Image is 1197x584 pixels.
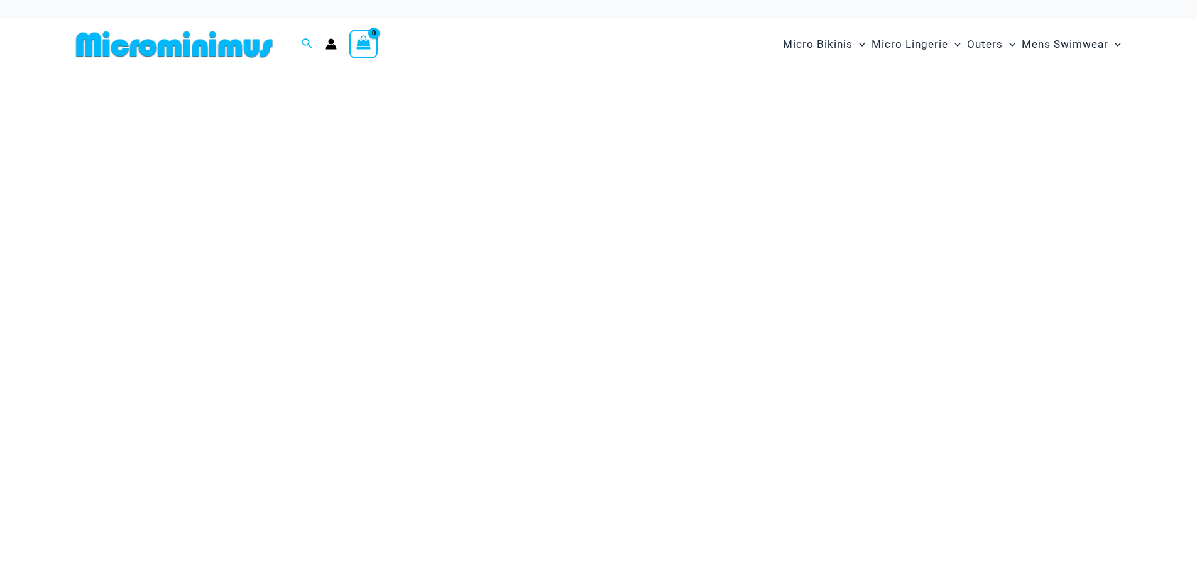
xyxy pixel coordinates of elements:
[780,25,868,63] a: Micro BikinisMenu ToggleMenu Toggle
[1108,28,1121,60] span: Menu Toggle
[1003,28,1015,60] span: Menu Toggle
[964,25,1019,63] a: OutersMenu ToggleMenu Toggle
[868,25,964,63] a: Micro LingerieMenu ToggleMenu Toggle
[325,38,337,50] a: Account icon link
[1022,28,1108,60] span: Mens Swimwear
[1019,25,1124,63] a: Mens SwimwearMenu ToggleMenu Toggle
[853,28,865,60] span: Menu Toggle
[778,23,1127,65] nav: Site Navigation
[783,28,853,60] span: Micro Bikinis
[967,28,1003,60] span: Outers
[872,28,948,60] span: Micro Lingerie
[302,36,313,52] a: Search icon link
[349,30,378,58] a: View Shopping Cart, empty
[948,28,961,60] span: Menu Toggle
[71,30,278,58] img: MM SHOP LOGO FLAT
